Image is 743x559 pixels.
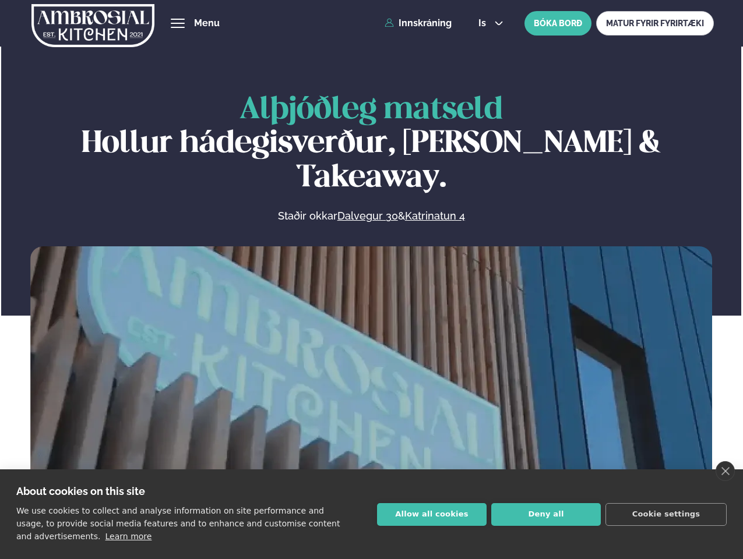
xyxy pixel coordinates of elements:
a: MATUR FYRIR FYRIRTÆKI [596,11,714,36]
a: close [716,461,735,481]
p: We use cookies to collect and analyse information on site performance and usage, to provide socia... [16,506,340,541]
span: Alþjóðleg matseld [240,95,503,125]
a: Dalvegur 30 [337,209,398,223]
img: logo [31,2,154,49]
button: Cookie settings [605,503,727,526]
a: Katrinatun 4 [405,209,465,223]
button: Deny all [491,503,601,526]
button: Allow all cookies [377,503,487,526]
button: BÓKA BORÐ [524,11,591,36]
a: Learn more [105,532,152,541]
p: Staðir okkar & [151,209,591,223]
strong: About cookies on this site [16,485,145,497]
a: Innskráning [385,18,452,29]
span: is [478,19,490,28]
button: hamburger [171,16,185,30]
h1: Hollur hádegisverður, [PERSON_NAME] & Takeaway. [30,93,712,195]
button: is [469,19,513,28]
